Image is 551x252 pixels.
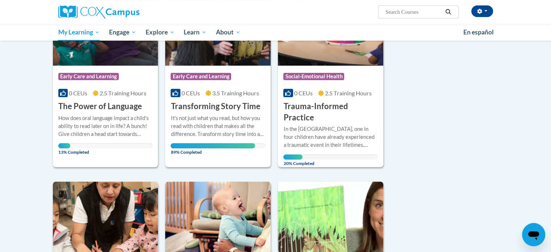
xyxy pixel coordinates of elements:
a: Explore [141,24,179,41]
span: Social-Emotional Health [283,73,344,80]
h3: The Power of Language [58,101,142,112]
a: Cox Campus [58,5,196,18]
span: 20% Completed [283,154,302,166]
span: En español [463,28,494,36]
span: 0 CEUs [294,90,313,96]
span: Learn [184,28,206,37]
div: Your progress [58,143,71,148]
div: Your progress [171,143,255,148]
a: My Learning [54,24,105,41]
img: Cox Campus [58,5,139,18]
a: About [211,24,245,41]
a: Learn [179,24,211,41]
span: My Learning [58,28,100,37]
iframe: Button to launch messaging window [522,223,545,246]
a: En español [459,25,498,40]
div: Main menu [47,24,504,41]
span: 0 CEUs [181,90,200,96]
span: 0 CEUs [69,90,87,96]
span: 2.5 Training Hours [325,90,372,96]
span: Early Care and Learning [171,73,231,80]
span: About [216,28,241,37]
a: Engage [104,24,141,41]
span: Early Care and Learning [58,73,119,80]
div: How does oral language impact a child's ability to read later on in life? A bunch! Give children ... [58,114,153,138]
div: In the [GEOGRAPHIC_DATA], one in four children have already experienced a traumatic event in thei... [283,125,378,149]
span: 2.5 Training Hours [100,90,146,96]
span: 3.5 Training Hours [212,90,259,96]
span: Engage [109,28,136,37]
span: 13% Completed [58,143,71,155]
span: 89% Completed [171,143,255,155]
div: It's not just what you read, but how you read with children that makes all the difference. Transf... [171,114,265,138]
button: Search [443,8,454,16]
div: Your progress [283,154,302,160]
h3: Trauma-Informed Practice [283,101,378,123]
h3: Transforming Story Time [171,101,260,112]
input: Search Courses [385,8,443,16]
button: Account Settings [471,5,493,17]
span: Explore [146,28,175,37]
